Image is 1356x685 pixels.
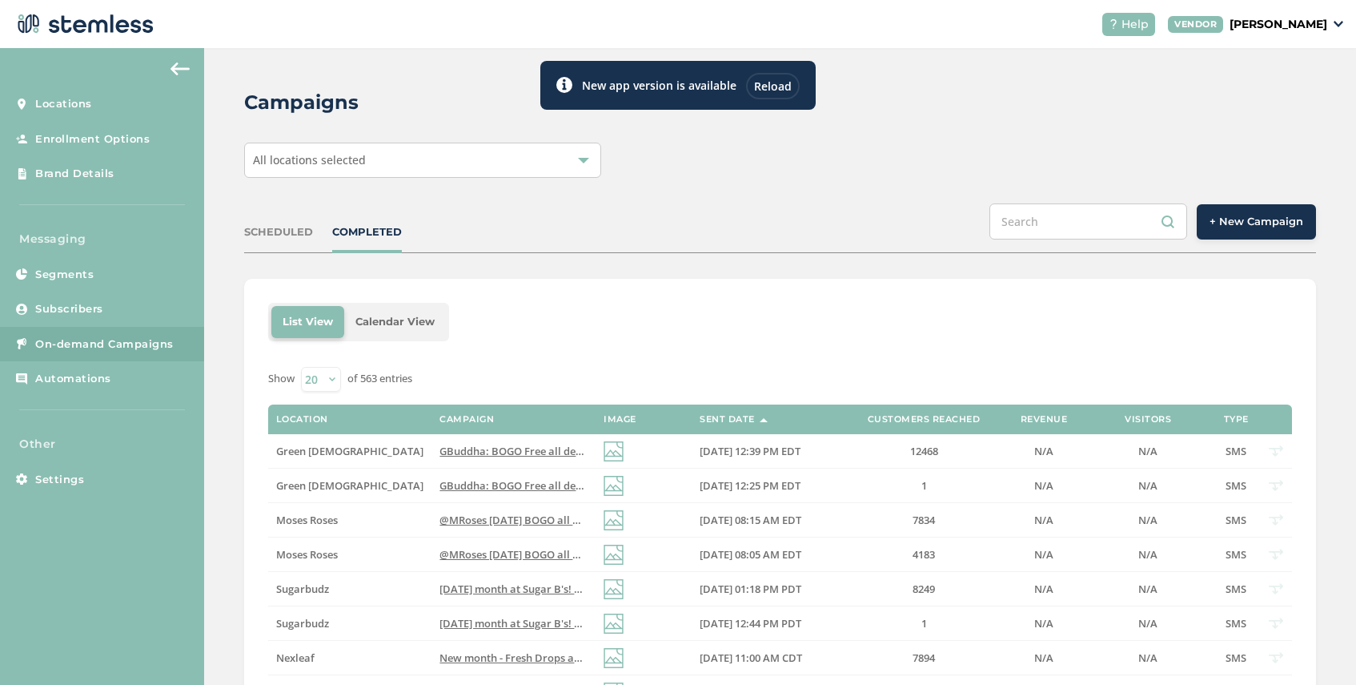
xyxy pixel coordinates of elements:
[913,651,935,665] span: 7894
[1334,21,1343,27] img: icon_down-arrow-small-66adaf34.svg
[1138,478,1157,493] span: N/A
[1034,582,1053,596] span: N/A
[1034,651,1053,665] span: N/A
[604,476,624,496] img: icon-img-d887fa0c.svg
[604,579,624,599] img: icon-img-d887fa0c.svg
[700,414,755,425] label: Sent Date
[1276,608,1356,685] iframe: Chat Widget
[700,651,802,665] span: [DATE] 11:00 AM CDT
[1220,514,1252,527] label: SMS
[604,648,624,668] img: icon-img-d887fa0c.svg
[700,547,801,562] span: [DATE] 08:05 AM EDT
[910,444,938,458] span: 12468
[700,479,836,493] label: 10/03/2025 12:25 PM EDT
[35,96,92,112] span: Locations
[244,224,313,240] div: SCHEDULED
[439,651,917,665] span: New month - Fresh Drops and Nexlef and Live Source - Tap link for more info Reply END to cancel
[1226,651,1246,665] span: SMS
[989,203,1187,240] input: Search
[276,582,424,596] label: Sugarbudz
[1034,547,1053,562] span: N/A
[1220,548,1252,562] label: SMS
[276,514,424,527] label: Moses Roses
[913,547,935,562] span: 4183
[276,616,329,631] span: Sugarbudz
[868,414,981,425] label: Customers Reached
[1092,617,1204,631] label: N/A
[1109,19,1118,29] img: icon-help-white-03924b79.svg
[921,616,927,631] span: 1
[1012,651,1076,665] label: N/A
[1226,547,1246,562] span: SMS
[276,547,338,562] span: Moses Roses
[700,651,836,665] label: 10/02/2025 11:00 AM CDT
[556,77,572,93] img: icon-toast-info-b13014a2.svg
[760,418,768,422] img: icon-sort-1e1d7615.svg
[35,472,84,488] span: Settings
[700,548,836,562] label: 10/03/2025 08:05 AM EDT
[604,441,624,461] img: icon-img-d887fa0c.svg
[439,513,1083,527] span: @MRoses [DATE] BOGO all deli zips and prepacked deli zips again! Visit our [GEOGRAPHIC_DATA] stor...
[1226,582,1246,596] span: SMS
[1012,548,1076,562] label: N/A
[1021,414,1068,425] label: Revenue
[604,545,624,565] img: icon-img-d887fa0c.svg
[852,617,996,631] label: 1
[852,445,996,458] label: 12468
[921,478,927,493] span: 1
[276,444,423,458] span: Green [DEMOGRAPHIC_DATA]
[1210,214,1303,230] span: + New Campaign
[1034,444,1053,458] span: N/A
[439,444,1068,458] span: GBuddha: BOGO Free all deli zips [DATE]! Fresh new zips to choose from! Visit our Ferndale store ...
[1138,582,1157,596] span: N/A
[1012,617,1076,631] label: N/A
[276,479,424,493] label: Green Buddha
[268,371,295,387] label: Show
[1092,479,1204,493] label: N/A
[1034,513,1053,527] span: N/A
[439,414,494,425] label: Campaign
[332,224,402,240] div: COMPLETED
[1224,414,1249,425] label: Type
[913,582,935,596] span: 8249
[439,548,588,562] label: @MRoses Tomorrow 10/3 BOGO all deli zips and prepacked deli zips again! Visit our Waterford store...
[700,616,801,631] span: [DATE] 12:44 PM PDT
[746,73,800,99] div: Reload
[1226,616,1246,631] span: SMS
[276,651,315,665] span: Nexleaf
[1138,651,1157,665] span: N/A
[1230,16,1327,33] p: [PERSON_NAME]
[1092,651,1204,665] label: N/A
[1012,514,1076,527] label: N/A
[276,651,424,665] label: Nexleaf
[604,614,624,634] img: icon-img-d887fa0c.svg
[604,510,624,530] img: icon-img-d887fa0c.svg
[276,548,424,562] label: Moses Roses
[1092,514,1204,527] label: N/A
[1226,478,1246,493] span: SMS
[700,445,836,458] label: 10/03/2025 12:39 PM EDT
[171,62,190,75] img: icon-arrow-back-accent-c549486e.svg
[1138,547,1157,562] span: N/A
[35,371,111,387] span: Automations
[439,445,588,458] label: GBuddha: BOGO Free all deli zips today! Fresh new zips to choose from! Visit our Ferndale store u...
[1125,414,1171,425] label: Visitors
[276,617,424,631] label: Sugarbudz
[1138,444,1157,458] span: N/A
[700,444,800,458] span: [DATE] 12:39 PM EDT
[1226,444,1246,458] span: SMS
[276,414,328,425] label: Location
[1092,548,1204,562] label: N/A
[582,77,736,94] label: New app version is available
[276,513,338,527] span: Moses Roses
[700,478,800,493] span: [DATE] 12:25 PM EDT
[244,88,359,117] h2: Campaigns
[35,267,94,283] span: Segments
[1034,478,1053,493] span: N/A
[13,8,154,40] img: logo-dark-0685b13c.svg
[1220,651,1252,665] label: SMS
[604,414,636,425] label: Image
[439,479,588,493] label: GBuddha: BOGO Free all deli zips today! Fresh new zips to choose from! Visit our Ferndale store u...
[700,582,836,596] label: 10/02/2025 01:18 PM PDT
